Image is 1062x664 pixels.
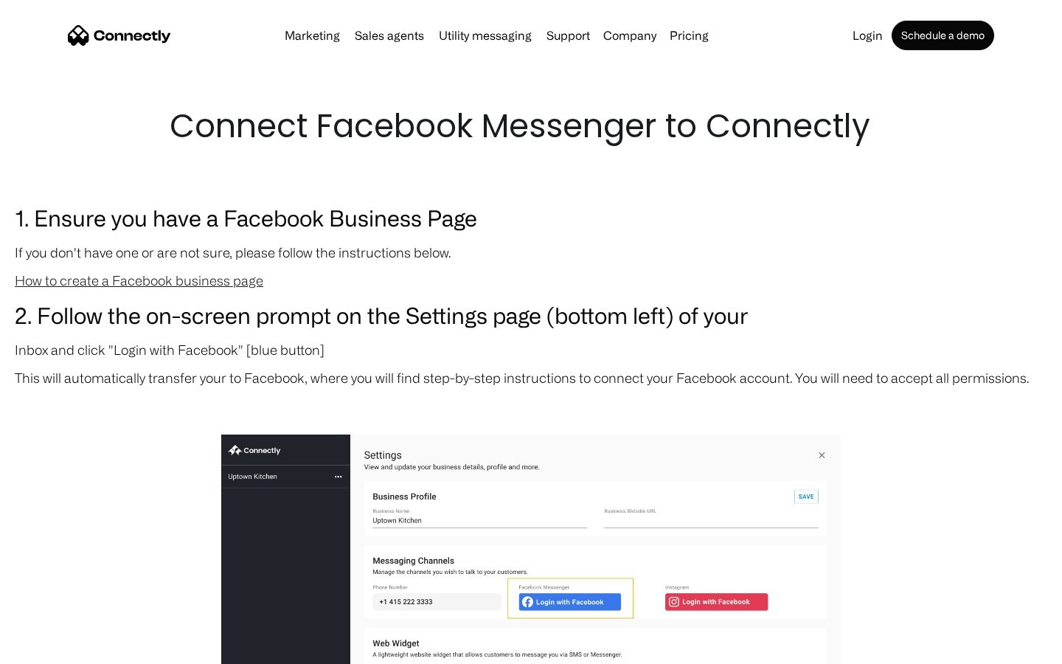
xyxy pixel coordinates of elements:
h3: 2. Follow the on-screen prompt on the Settings page (bottom left) of your [15,298,1047,332]
a: Support [541,30,596,41]
h3: 1. Ensure you have a Facebook Business Page [15,201,1047,235]
a: How to create a Facebook business page [15,273,263,288]
a: Schedule a demo [892,21,994,50]
a: Login [847,30,889,41]
a: Utility messaging [433,30,538,41]
a: Sales agents [349,30,430,41]
h1: Connect Facebook Messenger to Connectly [170,103,892,149]
p: Inbox and click "Login with Facebook" [blue button] [15,339,1047,360]
aside: Language selected: English [15,638,88,659]
ul: Language list [29,638,88,659]
a: home [68,24,171,46]
p: ‍ [15,395,1047,416]
div: Company [603,25,656,46]
a: Marketing [279,30,346,41]
p: This will automatically transfer your to Facebook, where you will find step-by-step instructions ... [15,367,1047,388]
div: Company [599,25,661,46]
a: Pricing [664,30,715,41]
p: If you don't have one or are not sure, please follow the instructions below. [15,242,1047,263]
